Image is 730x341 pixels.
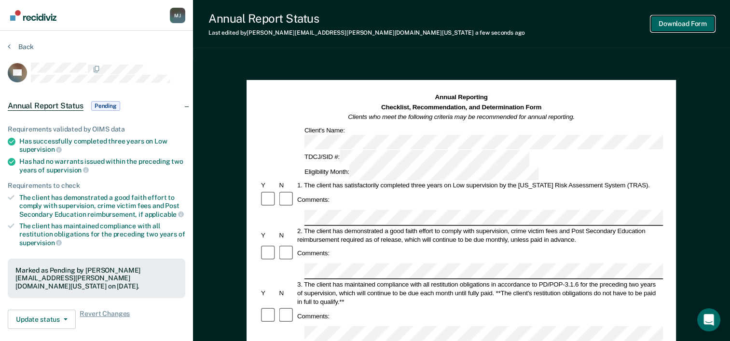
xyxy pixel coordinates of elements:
strong: Annual Reporting [435,94,488,101]
div: Annual Report Status [208,12,525,26]
div: Open Intercom Messenger [697,308,720,331]
strong: Checklist, Recommendation, and Determination Form [381,104,541,111]
div: 2. The client has demonstrated a good faith effort to comply with supervision, crime victim fees ... [296,226,663,244]
div: N [278,289,296,297]
span: applicable [145,210,184,218]
span: supervision [19,239,62,247]
div: Comments: [296,312,331,320]
div: Y [260,289,277,297]
div: Comments: [296,196,331,204]
em: Clients who meet the following criteria may be recommended for annual reporting. [348,113,575,120]
span: Annual Report Status [8,101,83,111]
span: Revert Changes [80,310,130,329]
span: supervision [46,166,89,174]
div: Last edited by [PERSON_NAME][EMAIL_ADDRESS][PERSON_NAME][DOMAIN_NAME][US_STATE] [208,29,525,36]
div: Y [260,181,277,190]
img: Recidiviz [10,10,56,21]
div: The client has maintained compliance with all restitution obligations for the preceding two years of [19,222,185,247]
span: a few seconds ago [475,29,525,36]
div: N [278,181,296,190]
div: Has successfully completed three years on Low [19,137,185,154]
div: N [278,231,296,239]
div: Has had no warrants issued within the preceding two years of [19,157,185,174]
div: Eligibility Month: [303,165,540,180]
button: Update status [8,310,76,329]
div: Requirements validated by OIMS data [8,125,185,133]
span: Pending [91,101,120,111]
span: supervision [19,145,62,153]
div: TDCJ/SID #: [303,150,531,165]
div: 3. The client has maintained compliance with all restitution obligations in accordance to PD/POP-... [296,280,663,306]
div: Marked as Pending by [PERSON_NAME][EMAIL_ADDRESS][PERSON_NAME][DOMAIN_NAME][US_STATE] on [DATE]. [15,266,178,290]
button: Back [8,42,34,51]
div: Comments: [296,249,331,258]
div: Y [260,231,277,239]
button: Download Form [651,16,715,32]
div: The client has demonstrated a good faith effort to comply with supervision, crime victim fees and... [19,194,185,218]
button: Profile dropdown button [170,8,185,23]
div: 1. The client has satisfactorily completed three years on Low supervision by the [US_STATE] Risk ... [296,181,663,190]
div: Requirements to check [8,182,185,190]
div: M J [170,8,185,23]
